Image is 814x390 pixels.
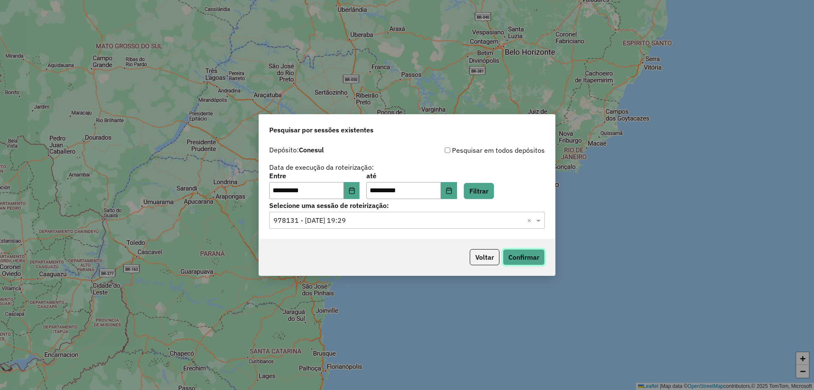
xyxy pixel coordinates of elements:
label: Selecione uma sessão de roteirização: [269,200,545,210]
span: Clear all [527,215,534,225]
button: Confirmar [503,249,545,265]
label: Entre [269,171,360,181]
button: Voltar [470,249,499,265]
label: Data de execução da roteirização: [269,162,374,172]
div: Pesquisar em todos depósitos [407,145,545,155]
button: Choose Date [344,182,360,199]
span: Pesquisar por sessões existentes [269,125,374,135]
button: Choose Date [441,182,457,199]
label: Depósito: [269,145,324,155]
label: até [366,171,457,181]
button: Filtrar [464,183,494,199]
strong: Conesul [299,146,324,154]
